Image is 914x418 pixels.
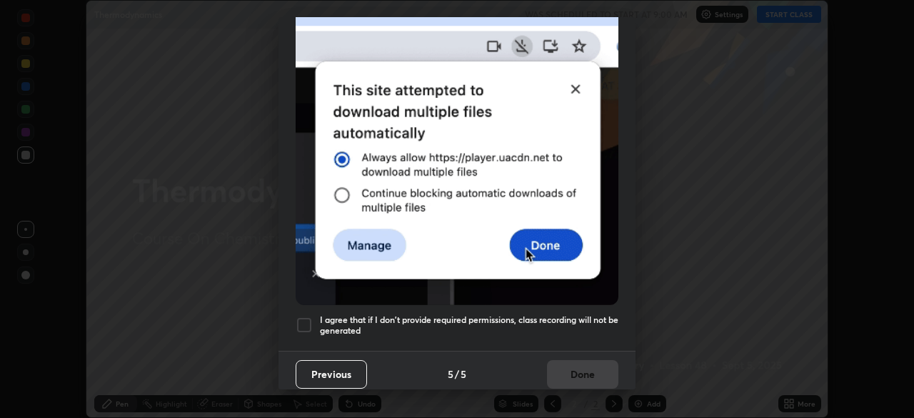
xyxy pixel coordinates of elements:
[320,314,618,337] h5: I agree that if I don't provide required permissions, class recording will not be generated
[455,367,459,382] h4: /
[448,367,453,382] h4: 5
[296,360,367,389] button: Previous
[461,367,466,382] h4: 5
